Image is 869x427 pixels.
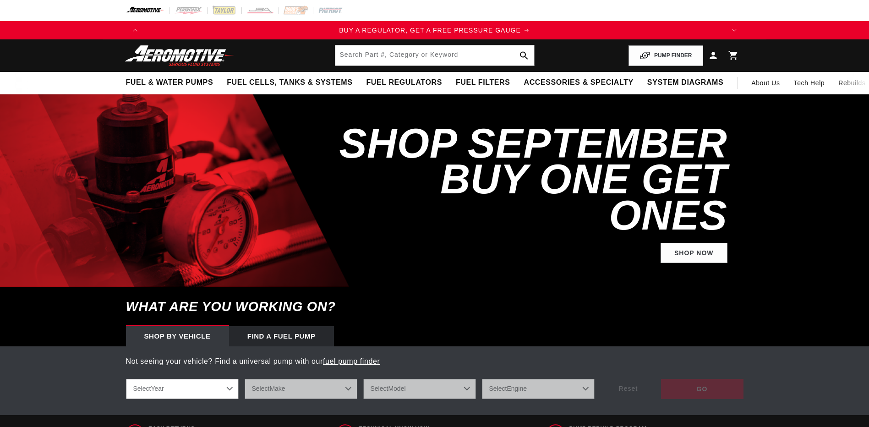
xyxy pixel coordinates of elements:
slideshow-component: Translation missing: en.sections.announcements.announcement_bar [103,21,766,39]
span: BUY A REGULATOR, GET A FREE PRESSURE GAUGE [339,27,521,34]
span: Fuel & Water Pumps [126,78,213,88]
summary: Accessories & Specialty [517,72,640,93]
div: Find a Fuel Pump [229,326,334,346]
a: fuel pump finder [323,357,380,365]
button: search button [514,45,534,66]
summary: Fuel Cells, Tanks & Systems [220,72,359,93]
span: About Us [751,79,780,87]
span: Tech Help [794,78,825,88]
input: Search by Part Number, Category or Keyword [335,45,534,66]
span: Rebuilds [838,78,865,88]
h6: What are you working on? [103,287,766,326]
summary: Fuel Filters [449,72,517,93]
span: Fuel Regulators [366,78,442,88]
summary: System Diagrams [640,72,730,93]
div: 1 of 4 [144,25,725,35]
span: System Diagrams [647,78,723,88]
span: Fuel Filters [456,78,510,88]
button: Translation missing: en.sections.announcements.next_announcement [725,21,743,39]
button: PUMP FINDER [629,45,703,66]
summary: Fuel Regulators [359,72,448,93]
select: Year [126,379,239,399]
button: Translation missing: en.sections.announcements.previous_announcement [126,21,144,39]
select: Engine [482,379,595,399]
p: Not seeing your vehicle? Find a universal pump with our [126,356,743,367]
div: Shop by vehicle [126,326,229,346]
h2: SHOP SEPTEMBER BUY ONE GET ONES [336,126,727,234]
summary: Fuel & Water Pumps [119,72,220,93]
span: Accessories & Specialty [524,78,634,88]
span: Fuel Cells, Tanks & Systems [227,78,352,88]
a: About Us [744,72,787,94]
select: Make [245,379,357,399]
select: Model [363,379,476,399]
img: Aeromotive [122,45,237,66]
a: BUY A REGULATOR, GET A FREE PRESSURE GAUGE [144,25,725,35]
div: Announcement [144,25,725,35]
summary: Tech Help [787,72,832,94]
a: Shop Now [661,243,727,263]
